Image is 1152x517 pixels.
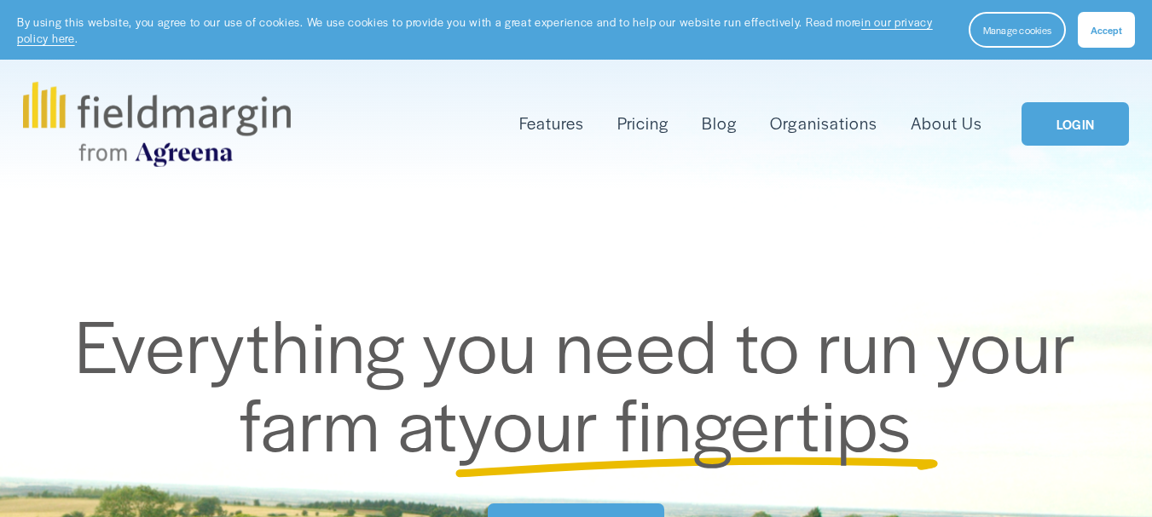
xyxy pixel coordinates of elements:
[617,110,669,137] a: Pricing
[770,110,877,137] a: Organisations
[519,110,584,137] a: folder dropdown
[702,110,737,137] a: Blog
[969,12,1066,48] button: Manage cookies
[17,14,952,47] p: By using this website, you agree to our use of cookies. We use cookies to provide you with a grea...
[519,112,584,135] span: Features
[75,292,1094,473] span: Everything you need to run your farm at
[911,110,982,137] a: About Us
[23,82,291,167] img: fieldmargin.com
[983,23,1051,37] span: Manage cookies
[17,14,933,46] a: in our privacy policy here
[1091,23,1122,37] span: Accept
[458,371,912,473] span: your fingertips
[1078,12,1135,48] button: Accept
[1022,102,1129,146] a: LOGIN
